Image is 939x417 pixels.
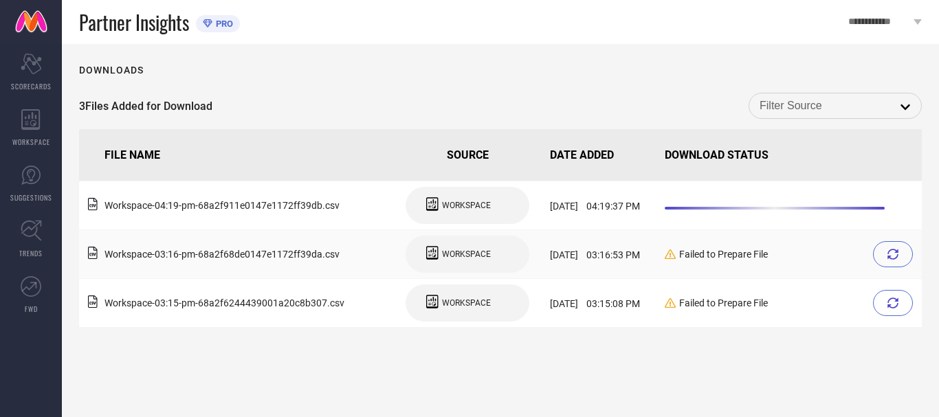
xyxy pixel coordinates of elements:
span: Workspace - 04:19-pm - 68a2f911e0147e1172ff39db .csv [104,200,340,211]
span: PRO [212,19,233,29]
span: Failed to Prepare File [679,297,768,308]
th: FILE NAME [79,129,391,181]
div: Retry [873,241,913,267]
span: 3 Files Added for Download [79,100,212,113]
span: FWD [25,304,38,314]
span: TRENDS [19,248,43,258]
span: Workspace - 03:15-pm - 68a2f6244439001a20c8b307 .csv [104,297,344,308]
span: [DATE] 03:16:53 PM [550,249,640,260]
span: Failed to Prepare File [679,249,768,260]
span: Workspace - 03:16-pm - 68a2f68de0147e1172ff39da .csv [104,249,340,260]
span: [DATE] 04:19:37 PM [550,201,640,212]
div: Retry [873,290,913,316]
span: WORKSPACE [442,298,491,308]
span: SCORECARDS [11,81,52,91]
span: WORKSPACE [442,249,491,259]
span: WORKSPACE [12,137,50,147]
th: DATE ADDED [544,129,659,181]
th: SOURCE [391,129,544,181]
th: DOWNLOAD STATUS [659,129,922,181]
span: WORKSPACE [442,201,491,210]
span: SUGGESTIONS [10,192,52,203]
span: Partner Insights [79,8,189,36]
h1: Downloads [79,65,144,76]
span: [DATE] 03:15:08 PM [550,298,640,309]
